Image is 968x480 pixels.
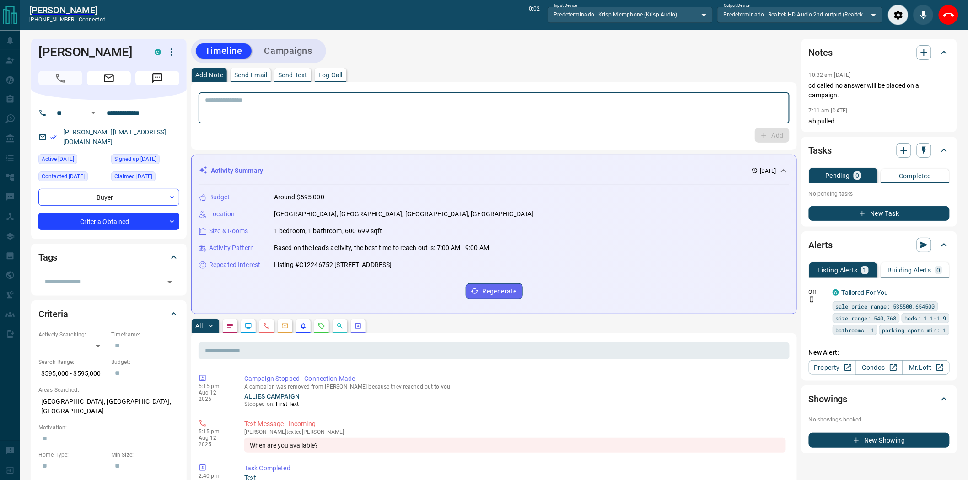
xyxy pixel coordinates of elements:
[211,166,263,176] p: Activity Summary
[38,189,179,206] div: Buyer
[836,302,935,311] span: sale price range: 535500,654500
[855,360,903,375] a: Condos
[234,72,267,78] p: Send Email
[809,348,950,357] p: New Alert:
[111,171,179,184] div: Mon Aug 11 2025
[38,213,179,230] div: Criteria Obtained
[114,155,156,164] span: Signed up [DATE]
[196,43,252,59] button: Timeline
[809,139,950,161] div: Tasks
[863,267,867,273] p: 1
[111,451,179,459] p: Min Size:
[38,171,107,184] div: Tue Aug 12 2025
[809,117,950,126] p: ab pulled
[244,464,786,473] p: Task Completed
[548,7,713,22] div: Predeterminado - Krisp Microphone (Krisp Audio)
[355,322,362,330] svg: Agent Actions
[38,394,179,419] p: [GEOGRAPHIC_DATA], [GEOGRAPHIC_DATA], [GEOGRAPHIC_DATA]
[38,246,179,268] div: Tags
[825,172,850,179] p: Pending
[809,416,950,424] p: No showings booked
[29,5,106,16] h2: [PERSON_NAME]
[833,289,839,296] div: condos.ca
[38,423,179,432] p: Motivation:
[88,107,99,118] button: Open
[809,238,833,252] h2: Alerts
[903,360,950,375] a: Mr.Loft
[263,322,270,330] svg: Calls
[38,154,107,167] div: Mon Aug 11 2025
[209,209,235,219] p: Location
[809,433,950,448] button: New Showing
[155,49,161,55] div: condos.ca
[276,401,299,407] span: First Text
[244,429,786,435] p: [PERSON_NAME] texted [PERSON_NAME]
[274,209,534,219] p: [GEOGRAPHIC_DATA], [GEOGRAPHIC_DATA], [GEOGRAPHIC_DATA], [GEOGRAPHIC_DATA]
[195,72,223,78] p: Add Note
[79,16,106,23] span: connected
[836,314,897,323] span: size range: 540,768
[199,428,231,435] p: 5:15 pm
[809,392,848,406] h2: Showings
[38,331,107,339] p: Actively Searching:
[809,296,815,303] svg: Push Notification Only
[300,322,307,330] svg: Listing Alerts
[336,322,344,330] svg: Opportunities
[318,72,343,78] p: Log Call
[717,7,882,22] div: Predeterminado - Realtek HD Audio 2nd output (Realtek(R) Audio)
[111,358,179,366] p: Budget:
[114,172,152,181] span: Claimed [DATE]
[809,81,950,100] p: cd called no answer will be placed on a campaign.
[199,435,231,448] p: Aug 12 2025
[199,473,231,479] p: 2:40 pm
[809,187,950,201] p: No pending tasks
[913,5,934,25] div: Mute
[882,325,946,335] span: parking spots min: 1
[937,267,941,273] p: 0
[199,383,231,389] p: 5:15 pm
[809,288,827,296] p: Off
[274,192,324,202] p: Around $595,000
[63,128,167,145] a: [PERSON_NAME][EMAIL_ADDRESS][DOMAIN_NAME]
[209,260,260,270] p: Repeated Interest
[899,173,931,179] p: Completed
[199,389,231,402] p: Aug 12 2025
[244,393,300,400] a: ALLIES CAMPAIGN
[38,386,179,394] p: Areas Searched:
[111,331,179,339] p: Timeframe:
[50,134,57,140] svg: Email Verified
[42,155,74,164] span: Active [DATE]
[29,16,106,24] p: [PHONE_NUMBER] -
[226,322,234,330] svg: Notes
[244,419,786,429] p: Text Message - Incoming
[199,162,789,179] div: Activity Summary[DATE]
[38,358,107,366] p: Search Range:
[209,243,254,253] p: Activity Pattern
[38,303,179,325] div: Criteria
[809,45,833,60] h2: Notes
[42,172,85,181] span: Contacted [DATE]
[842,289,888,296] a: Tailored For You
[809,72,851,78] p: 10:32 am [DATE]
[163,276,176,288] button: Open
[466,283,523,299] button: Regenerate
[274,226,382,236] p: 1 bedroom, 1 bathroom, 600-699 sqft
[38,250,57,265] h2: Tags
[760,167,776,175] p: [DATE]
[855,172,859,179] p: 0
[38,451,107,459] p: Home Type:
[888,267,931,273] p: Building Alerts
[209,226,248,236] p: Size & Rooms
[809,206,950,221] button: New Task
[38,366,107,381] p: $595,000 - $595,000
[255,43,322,59] button: Campaigns
[809,388,950,410] div: Showings
[87,71,131,85] span: Email
[244,438,786,453] div: When are you available?
[529,5,540,25] p: 0:02
[244,384,786,390] p: A campaign was removed from [PERSON_NAME] because they reached out to you
[135,71,179,85] span: Message
[554,3,577,9] label: Input Device
[905,314,946,323] span: beds: 1.1-1.9
[318,322,325,330] svg: Requests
